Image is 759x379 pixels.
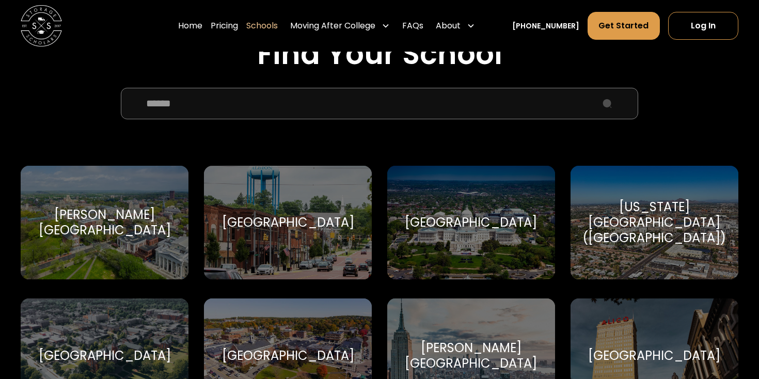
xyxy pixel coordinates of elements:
[21,166,188,280] a: Go to selected school
[588,12,659,40] a: Get Started
[246,11,278,40] a: Schools
[204,166,372,280] a: Go to selected school
[582,199,726,246] div: [US_STATE][GEOGRAPHIC_DATA] ([GEOGRAPHIC_DATA])
[286,11,394,40] div: Moving After College
[222,348,354,364] div: [GEOGRAPHIC_DATA]
[588,348,720,364] div: [GEOGRAPHIC_DATA]
[571,166,738,280] a: Go to selected school
[211,11,238,40] a: Pricing
[402,11,423,40] a: FAQs
[432,11,479,40] div: About
[405,215,537,230] div: [GEOGRAPHIC_DATA]
[436,20,461,32] div: About
[21,37,738,71] h2: Find Your School
[668,12,738,40] a: Log In
[400,340,543,371] div: [PERSON_NAME][GEOGRAPHIC_DATA]
[222,215,354,230] div: [GEOGRAPHIC_DATA]
[512,21,579,31] a: [PHONE_NUMBER]
[290,20,375,32] div: Moving After College
[33,207,176,238] div: [PERSON_NAME][GEOGRAPHIC_DATA]
[39,348,171,364] div: [GEOGRAPHIC_DATA]
[178,11,202,40] a: Home
[21,5,62,46] img: Storage Scholars main logo
[387,166,555,280] a: Go to selected school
